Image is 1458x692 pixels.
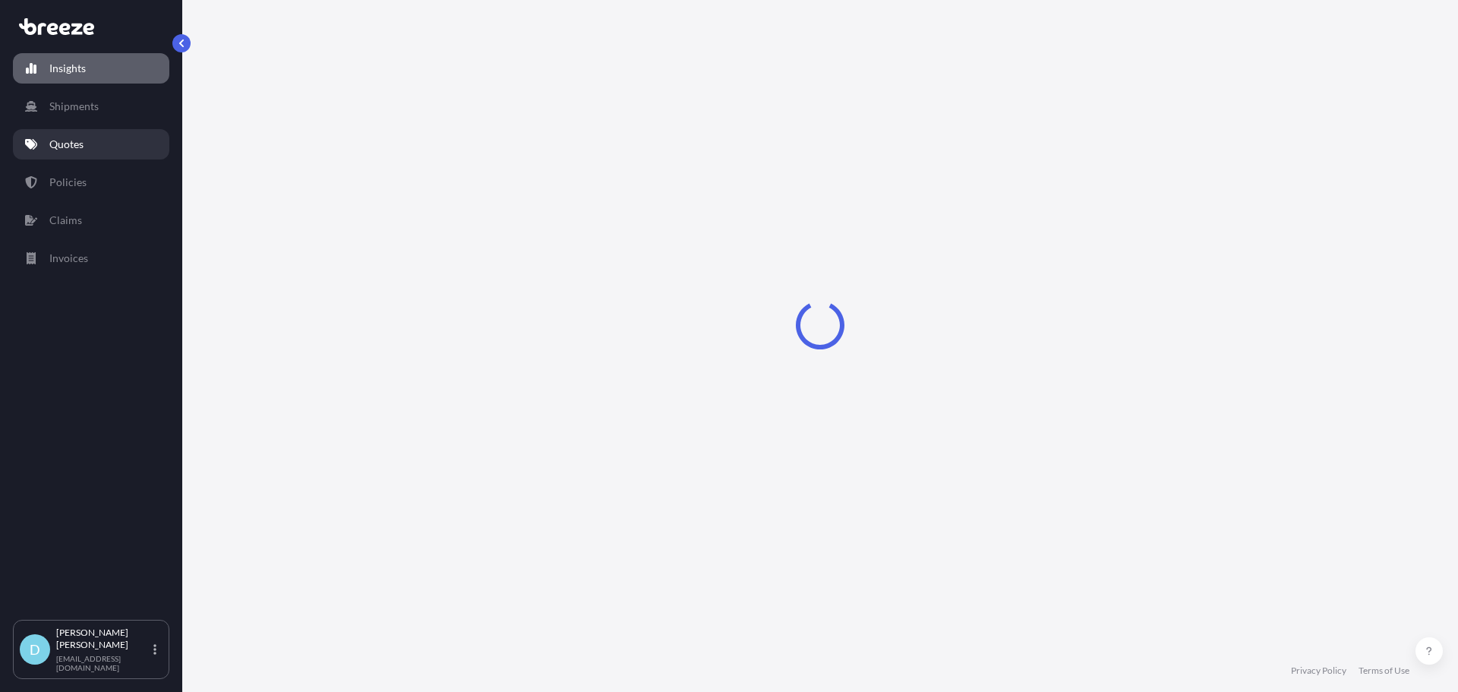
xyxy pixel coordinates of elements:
[30,642,40,657] span: D
[1359,665,1409,677] a: Terms of Use
[13,91,169,122] a: Shipments
[13,243,169,273] a: Invoices
[49,251,88,266] p: Invoices
[13,205,169,235] a: Claims
[49,175,87,190] p: Policies
[49,137,84,152] p: Quotes
[13,53,169,84] a: Insights
[49,61,86,76] p: Insights
[56,627,150,651] p: [PERSON_NAME] [PERSON_NAME]
[13,167,169,197] a: Policies
[56,654,150,672] p: [EMAIL_ADDRESS][DOMAIN_NAME]
[13,129,169,160] a: Quotes
[49,99,99,114] p: Shipments
[49,213,82,228] p: Claims
[1291,665,1346,677] a: Privacy Policy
